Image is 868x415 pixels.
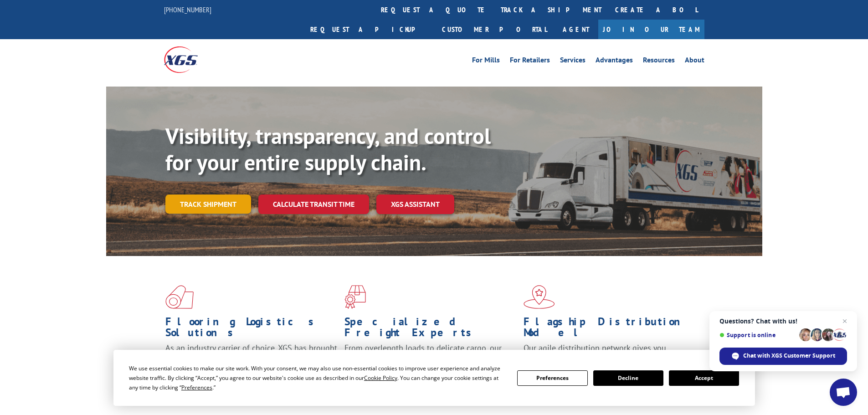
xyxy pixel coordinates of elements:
span: As an industry carrier of choice, XGS has brought innovation and dedication to flooring logistics... [165,343,337,375]
a: Join Our Team [598,20,704,39]
div: We use essential cookies to make our site work. With your consent, we may also use non-essential ... [129,364,506,392]
a: About [685,56,704,67]
span: Support is online [719,332,796,338]
b: Visibility, transparency, and control for your entire supply chain. [165,122,491,176]
button: Decline [593,370,663,386]
a: Resources [643,56,675,67]
span: Preferences [181,384,212,391]
a: Track shipment [165,195,251,214]
a: For Retailers [510,56,550,67]
div: Cookie Consent Prompt [113,350,755,406]
div: Open chat [830,379,857,406]
a: Request a pickup [303,20,435,39]
a: Advantages [596,56,633,67]
img: xgs-icon-total-supply-chain-intelligence-red [165,285,194,309]
h1: Specialized Freight Experts [344,316,517,343]
a: Services [560,56,586,67]
span: Close chat [839,316,850,327]
a: [PHONE_NUMBER] [164,5,211,14]
a: XGS ASSISTANT [376,195,454,214]
button: Accept [669,370,739,386]
img: xgs-icon-flagship-distribution-model-red [524,285,555,309]
p: From overlength loads to delicate cargo, our experienced staff knows the best way to move your fr... [344,343,517,383]
a: Agent [554,20,598,39]
span: Our agile distribution network gives you nationwide inventory management on demand. [524,343,691,364]
h1: Flagship Distribution Model [524,316,696,343]
div: Chat with XGS Customer Support [719,348,847,365]
span: Cookie Policy [364,374,397,382]
span: Chat with XGS Customer Support [743,352,835,360]
img: xgs-icon-focused-on-flooring-red [344,285,366,309]
a: Calculate transit time [258,195,369,214]
a: Customer Portal [435,20,554,39]
a: For Mills [472,56,500,67]
button: Preferences [517,370,587,386]
span: Questions? Chat with us! [719,318,847,325]
h1: Flooring Logistics Solutions [165,316,338,343]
